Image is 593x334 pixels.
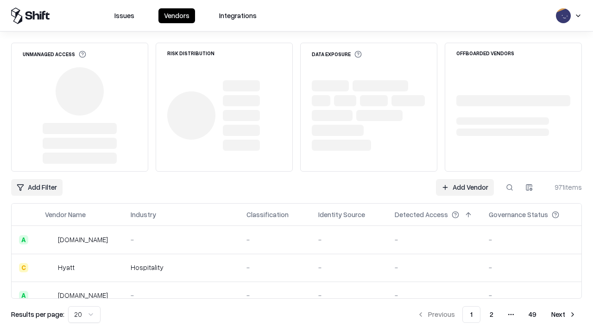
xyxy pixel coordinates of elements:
div: - [246,263,303,272]
div: - [395,263,474,272]
div: [DOMAIN_NAME] [58,235,108,244]
button: 2 [482,306,501,323]
button: Integrations [214,8,262,23]
div: - [318,263,380,272]
div: - [318,235,380,244]
img: primesec.co.il [45,291,54,300]
div: 971 items [545,182,582,192]
button: 1 [462,306,480,323]
img: Hyatt [45,263,54,272]
p: Results per page: [11,309,64,319]
div: - [489,235,574,244]
div: Vendor Name [45,210,86,219]
div: Identity Source [318,210,365,219]
button: Add Filter [11,179,63,196]
div: Detected Access [395,210,448,219]
div: - [131,290,232,300]
a: Add Vendor [436,179,494,196]
div: Offboarded Vendors [456,51,514,56]
div: Classification [246,210,289,219]
div: [DOMAIN_NAME] [58,290,108,300]
div: Governance Status [489,210,548,219]
div: Hyatt [58,263,75,272]
div: - [131,235,232,244]
img: intrado.com [45,235,54,244]
nav: pagination [411,306,582,323]
div: - [395,290,474,300]
div: Hospitality [131,263,232,272]
div: Risk Distribution [167,51,214,56]
div: Industry [131,210,156,219]
button: 49 [521,306,544,323]
button: Vendors [158,8,195,23]
div: - [246,235,303,244]
button: Issues [109,8,140,23]
div: A [19,291,28,300]
div: - [318,290,380,300]
div: C [19,263,28,272]
div: - [489,263,574,272]
div: A [19,235,28,244]
div: Data Exposure [312,51,362,58]
div: - [489,290,574,300]
div: Unmanaged Access [23,51,86,58]
div: - [395,235,474,244]
button: Next [546,306,582,323]
div: - [246,290,303,300]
